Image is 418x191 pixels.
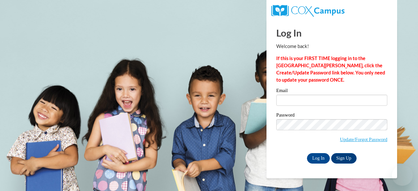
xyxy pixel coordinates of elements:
[276,26,387,40] h1: Log In
[331,153,357,164] a: Sign Up
[276,113,387,119] label: Password
[276,56,385,83] strong: If this is your FIRST TIME logging in to the [GEOGRAPHIC_DATA][PERSON_NAME], click the Create/Upd...
[392,165,413,186] iframe: Button to launch messaging window
[276,43,387,50] p: Welcome back!
[307,153,330,164] input: Log In
[271,5,345,17] img: COX Campus
[340,137,387,142] a: Update/Forgot Password
[276,88,387,95] label: Email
